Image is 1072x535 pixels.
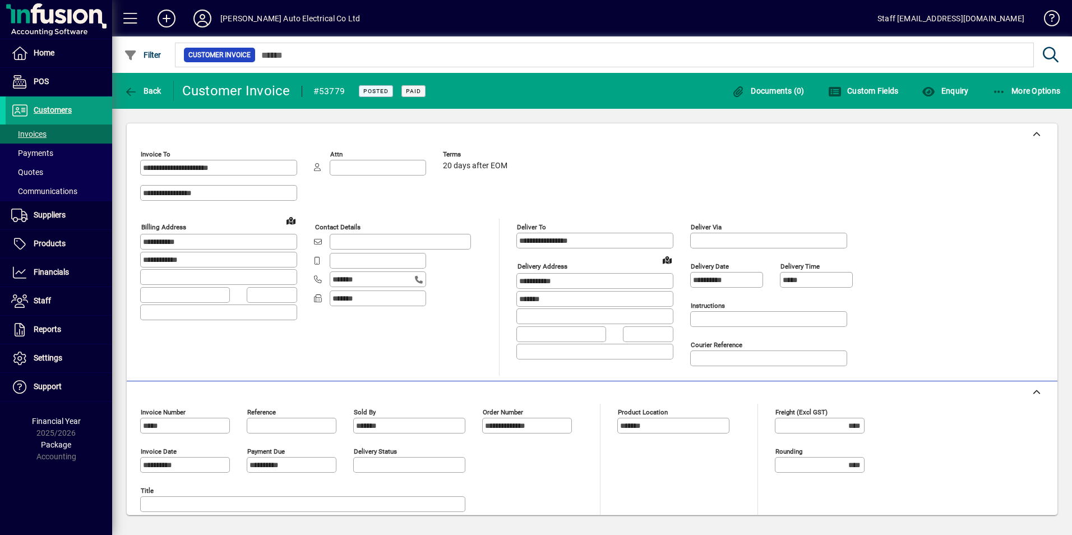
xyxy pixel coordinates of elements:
button: Documents (0) [729,81,807,101]
div: Staff [EMAIL_ADDRESS][DOMAIN_NAME] [877,10,1024,27]
span: Suppliers [34,210,66,219]
a: Settings [6,344,112,372]
mat-label: Courier Reference [691,341,742,349]
mat-label: Delivery date [691,262,729,270]
span: Payments [11,149,53,158]
span: Filter [124,50,161,59]
mat-label: Freight (excl GST) [775,408,828,416]
span: Package [41,440,71,449]
mat-label: Delivery time [780,262,820,270]
mat-label: Order number [483,408,523,416]
button: Filter [121,45,164,65]
span: Documents (0) [732,86,805,95]
a: POS [6,68,112,96]
button: Profile [184,8,220,29]
button: More Options [990,81,1064,101]
mat-label: Invoice To [141,150,170,158]
mat-label: Attn [330,150,343,158]
span: Settings [34,353,62,362]
span: Invoices [11,130,47,139]
mat-label: Payment due [247,448,285,455]
span: Products [34,239,66,248]
a: Support [6,373,112,401]
a: Suppliers [6,201,112,229]
span: Reports [34,325,61,334]
a: Products [6,230,112,258]
a: Financials [6,259,112,287]
span: Paid [406,87,421,95]
button: Back [121,81,164,101]
span: Enquiry [922,86,968,95]
span: Financial Year [32,417,81,426]
button: Custom Fields [825,81,902,101]
span: Custom Fields [828,86,899,95]
app-page-header-button: Back [112,81,174,101]
span: Customer Invoice [188,49,251,61]
button: Add [149,8,184,29]
span: Posted [363,87,389,95]
mat-label: Title [141,487,154,495]
a: Quotes [6,163,112,182]
a: Reports [6,316,112,344]
span: Terms [443,151,510,158]
span: Home [34,48,54,57]
div: Customer Invoice [182,82,290,100]
mat-label: Reference [247,408,276,416]
mat-label: Sold by [354,408,376,416]
span: 20 days after EOM [443,162,507,170]
mat-label: Invoice date [141,448,177,455]
span: POS [34,77,49,86]
span: Communications [11,187,77,196]
span: Back [124,86,161,95]
a: View on map [658,251,676,269]
span: Quotes [11,168,43,177]
a: Invoices [6,124,112,144]
a: Knowledge Base [1036,2,1058,39]
span: Customers [34,105,72,114]
a: Home [6,39,112,67]
div: [PERSON_NAME] Auto Electrical Co Ltd [220,10,360,27]
span: Support [34,382,62,391]
button: Enquiry [919,81,971,101]
a: View on map [282,211,300,229]
span: Staff [34,296,51,305]
a: Payments [6,144,112,163]
mat-label: Invoice number [141,408,186,416]
mat-label: Delivery status [354,448,397,455]
span: Financials [34,267,69,276]
div: #53779 [313,82,345,100]
mat-label: Instructions [691,302,725,310]
mat-label: Deliver To [517,223,546,231]
mat-label: Deliver via [691,223,722,231]
span: More Options [992,86,1061,95]
mat-label: Product location [618,408,668,416]
a: Communications [6,182,112,201]
a: Staff [6,287,112,315]
mat-label: Rounding [775,448,802,455]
